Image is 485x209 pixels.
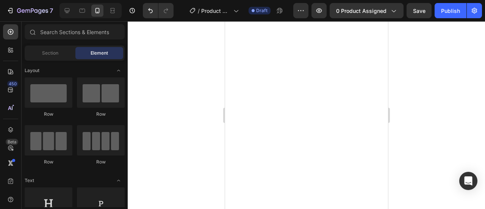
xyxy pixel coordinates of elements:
span: Text [25,177,34,184]
div: Open Intercom Messenger [459,172,477,190]
button: 7 [3,3,56,18]
span: Layout [25,67,39,74]
span: 0 product assigned [336,7,386,15]
span: Section [42,50,58,57]
span: Save [413,8,426,14]
span: Element [91,50,108,57]
div: Undo/Redo [143,3,174,18]
div: Row [77,159,125,165]
span: Draft [256,7,268,14]
button: Save [407,3,432,18]
span: / [198,7,200,15]
p: 7 [50,6,53,15]
button: 0 product assigned [330,3,404,18]
div: Row [25,159,72,165]
div: Row [25,111,72,118]
div: Publish [441,7,460,15]
input: Search Sections & Elements [25,24,125,39]
div: 450 [7,81,18,87]
span: Product Page - [DATE] 00:37:36 [201,7,230,15]
button: Publish [435,3,466,18]
div: Row [77,111,125,118]
span: Toggle open [113,174,125,187]
iframe: Design area [225,21,388,209]
span: Toggle open [113,64,125,77]
div: Beta [6,139,18,145]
